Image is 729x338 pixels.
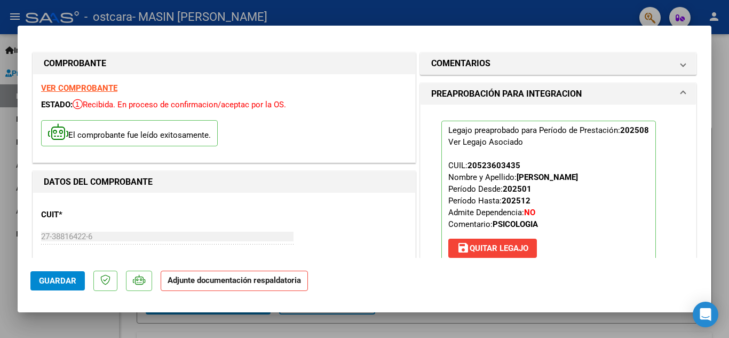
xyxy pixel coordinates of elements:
div: 20523603435 [467,160,520,171]
strong: NO [524,208,535,217]
strong: COMPROBANTE [44,58,106,68]
p: El comprobante fue leído exitosamente. [41,120,218,146]
strong: DATOS DEL COMPROBANTE [44,177,153,187]
h1: PREAPROBACIÓN PARA INTEGRACION [431,88,582,100]
span: Comentario: [448,219,538,229]
strong: 202508 [620,125,649,135]
p: CUIT [41,209,151,221]
strong: Adjunte documentación respaldatoria [168,276,301,285]
span: Recibida. En proceso de confirmacion/aceptac por la OS. [73,100,286,109]
strong: 202512 [502,196,530,206]
mat-expansion-panel-header: PREAPROBACIÓN PARA INTEGRACION [421,83,696,105]
strong: [PERSON_NAME] [517,172,578,182]
div: Ver Legajo Asociado [448,136,523,148]
span: Quitar Legajo [457,243,528,253]
a: VER COMPROBANTE [41,83,117,93]
h1: COMENTARIOS [431,57,490,70]
span: CUIL: Nombre y Apellido: Período Desde: Período Hasta: Admite Dependencia: [448,161,578,229]
span: ESTADO: [41,100,73,109]
mat-icon: save [457,241,470,254]
strong: 202501 [503,184,532,194]
button: Quitar Legajo [448,239,537,258]
strong: PSICOLOGIA [493,219,538,229]
div: PREAPROBACIÓN PARA INTEGRACION [421,105,696,287]
p: Legajo preaprobado para Período de Prestación: [441,121,656,263]
button: Guardar [30,271,85,290]
span: Guardar [39,276,76,286]
div: Open Intercom Messenger [693,302,718,327]
mat-expansion-panel-header: COMENTARIOS [421,53,696,74]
